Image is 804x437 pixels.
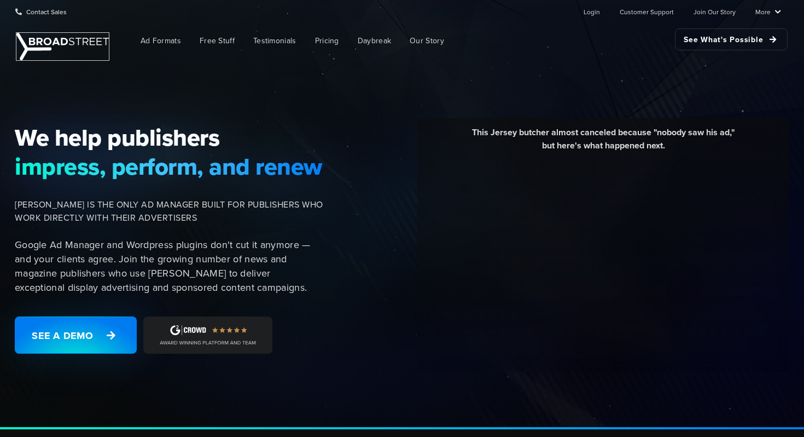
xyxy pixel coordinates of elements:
span: We help publishers [15,123,323,152]
span: Ad Formats [141,35,181,47]
span: Daybreak [358,35,391,47]
a: Customer Support [620,1,674,22]
a: Join Our Story [694,1,736,22]
nav: Main [115,23,788,59]
span: Our Story [410,35,444,47]
a: Free Stuff [191,28,243,53]
span: Free Stuff [200,35,235,47]
div: This Jersey butcher almost canceled because "nobody saw his ad," but here's what happened next. [426,126,781,160]
a: Contact Sales [15,1,67,22]
p: Google Ad Manager and Wordpress plugins don't cut it anymore — and your clients agree. Join the g... [15,238,323,295]
a: Ad Formats [132,28,189,53]
iframe: YouTube video player [426,160,781,360]
a: Testimonials [245,28,305,53]
a: Pricing [307,28,347,53]
a: Our Story [401,28,452,53]
a: Login [584,1,600,22]
span: Testimonials [253,35,296,47]
img: Broadstreet | The Ad Manager for Small Publishers [16,33,109,60]
span: [PERSON_NAME] IS THE ONLY AD MANAGER BUILT FOR PUBLISHERS WHO WORK DIRECTLY WITH THEIR ADVERTISERS [15,198,323,225]
a: See a Demo [15,317,137,354]
span: Pricing [315,35,339,47]
a: More [755,1,781,22]
a: Daybreak [349,28,399,53]
a: See What's Possible [675,28,788,50]
span: impress, perform, and renew [15,152,323,181]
